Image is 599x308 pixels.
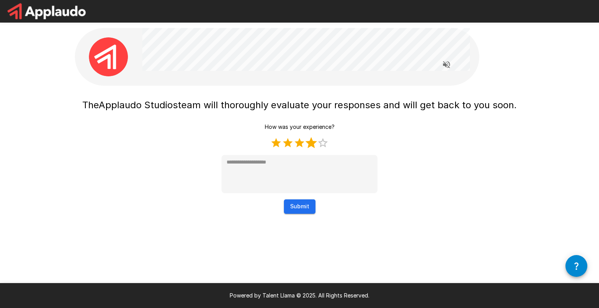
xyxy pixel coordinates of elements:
[89,37,128,76] img: applaudo_avatar.png
[284,199,315,214] button: Submit
[9,292,590,299] p: Powered by Talent Llama © 2025. All Rights Reserved.
[82,99,99,111] span: The
[99,99,178,111] span: Applaudo Studios
[178,99,517,111] span: team will thoroughly evaluate your responses and will get back to you soon.
[439,57,454,72] button: Read questions aloud
[265,123,335,131] p: How was your experience?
